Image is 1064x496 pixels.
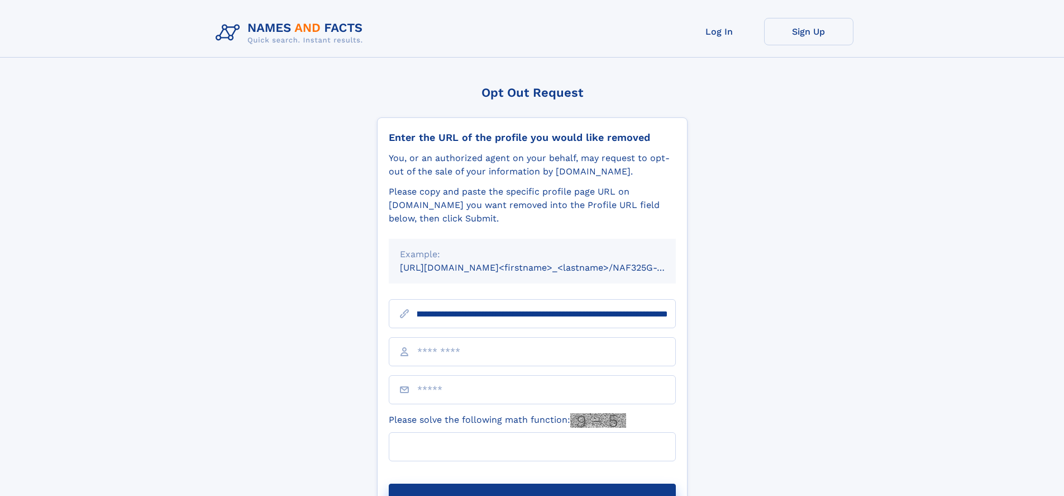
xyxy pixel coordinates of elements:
[400,248,665,261] div: Example:
[764,18,853,45] a: Sign Up
[389,413,626,428] label: Please solve the following math function:
[675,18,764,45] a: Log In
[389,152,676,178] div: You, or an authorized agent on your behalf, may request to opt-out of the sale of your informatio...
[389,185,676,225] div: Please copy and paste the specific profile page URL on [DOMAIN_NAME] you want removed into the Pr...
[400,262,697,273] small: [URL][DOMAIN_NAME]<firstname>_<lastname>/NAF325G-xxxxxxxx
[211,18,372,48] img: Logo Names and Facts
[377,86,688,100] div: Opt Out Request
[389,131,676,144] div: Enter the URL of the profile you would like removed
